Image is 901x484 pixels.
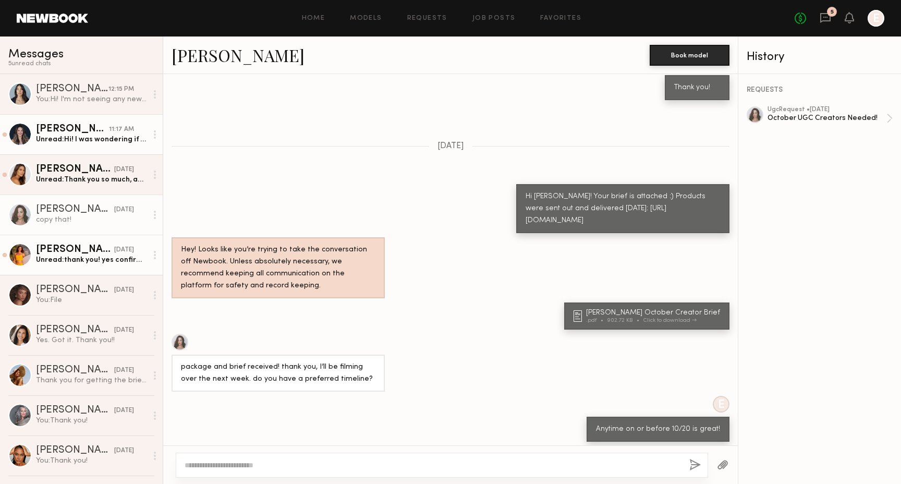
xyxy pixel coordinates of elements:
button: Book model [650,45,729,66]
div: [PERSON_NAME] October Creator Brief [586,309,723,317]
a: ugcRequest •[DATE]October UGC Creators Needed! [768,106,893,130]
div: Yes. Got it. Thank you!! [36,335,147,345]
div: [PERSON_NAME] [36,405,114,416]
div: You: Hi! I'm not seeing any new content in your folder :) [36,94,147,104]
div: [PERSON_NAME] [36,285,114,295]
a: Favorites [540,15,581,22]
div: Thank you for getting the brief . Yes I want to deliver to you the best quality content all aroun... [36,376,147,385]
div: 12:15 PM [108,84,134,94]
div: 5 [831,9,834,15]
a: Home [302,15,325,22]
div: [DATE] [114,205,134,215]
a: [PERSON_NAME] October Creator Brief.pdf902.72 KBClick to download [574,309,723,323]
div: [DATE] [114,245,134,255]
div: [DATE] [114,165,134,175]
div: [DATE] [114,406,134,416]
a: E [868,10,884,27]
div: [PERSON_NAME] [36,245,114,255]
div: [DATE] [114,366,134,376]
span: Messages [8,49,64,60]
div: [PERSON_NAME] [36,365,114,376]
div: .pdf [586,318,607,323]
div: Unread: Hi! I was wondering if you’ve be open to sending more product for more mentions on my soc... [36,135,147,144]
a: Job Posts [472,15,516,22]
div: 902.72 KB [607,318,643,323]
div: [PERSON_NAME] [36,445,114,456]
div: You: Thank you! [36,416,147,426]
div: Hi [PERSON_NAME]! Your brief is attached :) Products were sent out and delivered [DATE]: [URL][DO... [526,191,720,227]
div: Hey! Looks like you’re trying to take the conversation off Newbook. Unless absolutely necessary, ... [181,244,375,292]
span: [DATE] [437,142,464,151]
div: Thank you! [674,82,720,94]
div: copy that! [36,215,147,225]
div: ugc Request • [DATE] [768,106,886,113]
div: REQUESTS [747,87,893,94]
div: Anytime on or before 10/20 is great! [596,423,720,435]
div: [DATE] [114,285,134,295]
a: 5 [820,12,831,25]
div: October UGC Creators Needed! [768,113,886,123]
a: Book model [650,50,729,59]
div: Unread: thank you! yes confirming I received them :) [36,255,147,265]
div: 11:17 AM [109,125,134,135]
div: History [747,51,893,63]
div: Unread: Thank you so much, and yes I received the package :). [36,175,147,185]
div: [PERSON_NAME] [36,124,109,135]
div: package and brief received! thank you, I’ll be filming over the next week. do you have a preferre... [181,361,375,385]
a: Requests [407,15,447,22]
div: Click to download [643,318,697,323]
div: You: Thank you! [36,456,147,466]
div: [PERSON_NAME] [36,84,108,94]
div: You: File [36,295,147,305]
div: [PERSON_NAME] [36,164,114,175]
a: [PERSON_NAME] [172,44,305,66]
a: Models [350,15,382,22]
div: [PERSON_NAME] [36,325,114,335]
div: [DATE] [114,446,134,456]
div: [PERSON_NAME] [36,204,114,215]
div: [DATE] [114,325,134,335]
